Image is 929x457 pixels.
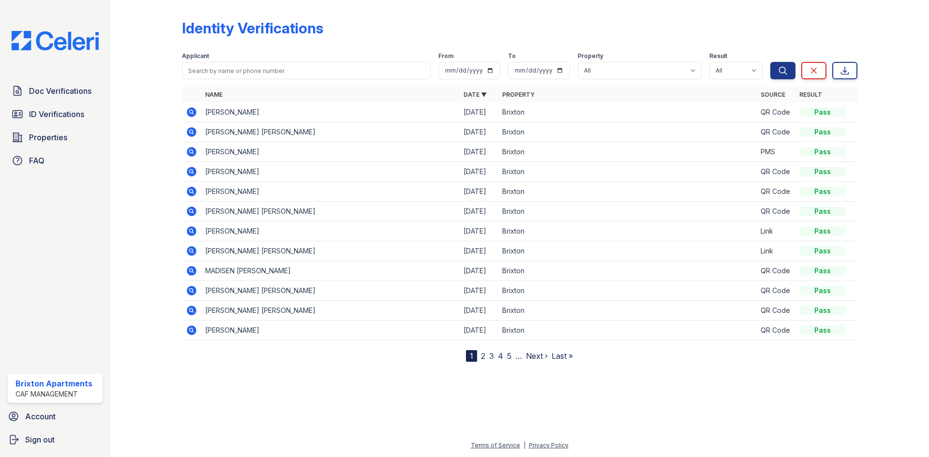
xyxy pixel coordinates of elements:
a: 3 [489,351,494,361]
td: Link [757,221,795,241]
div: Pass [799,306,846,315]
a: Doc Verifications [8,81,103,101]
td: [DATE] [460,261,498,281]
label: From [438,52,453,60]
td: [PERSON_NAME] [PERSON_NAME] [201,202,460,221]
div: Pass [799,127,846,137]
td: QR Code [757,182,795,202]
td: QR Code [757,162,795,182]
td: [PERSON_NAME] [PERSON_NAME] [201,301,460,321]
a: Account [4,407,106,426]
td: [PERSON_NAME] [201,221,460,241]
td: QR Code [757,103,795,122]
td: QR Code [757,122,795,142]
td: [PERSON_NAME] [201,103,460,122]
td: [DATE] [460,281,498,301]
a: Privacy Policy [529,442,569,449]
td: [PERSON_NAME] [PERSON_NAME] [201,281,460,301]
a: Name [205,91,223,98]
a: ID Verifications [8,104,103,124]
a: 2 [481,351,485,361]
a: Property [502,91,535,98]
a: Terms of Service [471,442,520,449]
div: Pass [799,107,846,117]
a: Result [799,91,822,98]
td: Brixton [498,142,757,162]
div: Brixton Apartments [15,378,92,389]
td: Brixton [498,241,757,261]
td: Brixton [498,281,757,301]
a: Date ▼ [464,91,487,98]
td: [DATE] [460,202,498,221]
td: Brixton [498,162,757,182]
div: Pass [799,246,846,256]
div: Pass [799,147,846,157]
td: Brixton [498,301,757,321]
td: QR Code [757,301,795,321]
td: Brixton [498,221,757,241]
a: Source [761,91,785,98]
td: QR Code [757,281,795,301]
div: Pass [799,226,846,236]
td: [PERSON_NAME] [PERSON_NAME] [201,241,460,261]
input: Search by name or phone number [182,62,431,79]
td: MADISEN [PERSON_NAME] [201,261,460,281]
div: Pass [799,266,846,276]
td: Brixton [498,321,757,340]
div: Identity Verifications [182,19,323,37]
span: Sign out [25,434,55,445]
td: [DATE] [460,241,498,261]
td: QR Code [757,261,795,281]
td: [PERSON_NAME] [201,182,460,202]
td: [DATE] [460,122,498,142]
td: [DATE] [460,321,498,340]
div: Pass [799,325,846,335]
span: Account [25,411,56,422]
div: Pass [799,286,846,295]
label: Property [578,52,603,60]
span: … [515,350,522,362]
td: [DATE] [460,142,498,162]
td: Brixton [498,103,757,122]
a: 4 [498,351,503,361]
td: [PERSON_NAME] [201,321,460,340]
td: Brixton [498,261,757,281]
td: Brixton [498,182,757,202]
td: [PERSON_NAME] [PERSON_NAME] [201,122,460,142]
div: Pass [799,206,846,216]
a: 5 [507,351,511,361]
td: [PERSON_NAME] [201,142,460,162]
td: Link [757,241,795,261]
span: FAQ [29,155,45,166]
a: Sign out [4,430,106,449]
td: [DATE] [460,162,498,182]
td: QR Code [757,321,795,340]
td: [DATE] [460,103,498,122]
div: 1 [466,350,477,362]
td: QR Code [757,202,795,221]
span: ID Verifications [29,108,84,120]
a: Properties [8,128,103,147]
td: [PERSON_NAME] [201,162,460,182]
span: Properties [29,132,67,143]
td: Brixton [498,122,757,142]
label: To [508,52,516,60]
td: [DATE] [460,182,498,202]
td: [DATE] [460,221,498,241]
td: Brixton [498,202,757,221]
div: | [524,442,525,449]
td: [DATE] [460,301,498,321]
a: Next › [526,351,548,361]
a: Last » [552,351,573,361]
img: CE_Logo_Blue-a8612792a0a2168367f1c8372b55b34899dd931a85d93a1a3d3e32e68fde9ad4.png [4,31,106,50]
div: Pass [799,187,846,196]
a: FAQ [8,151,103,170]
td: PMS [757,142,795,162]
div: CAF Management [15,389,92,399]
span: Doc Verifications [29,85,91,97]
div: Pass [799,167,846,177]
label: Applicant [182,52,209,60]
label: Result [709,52,727,60]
